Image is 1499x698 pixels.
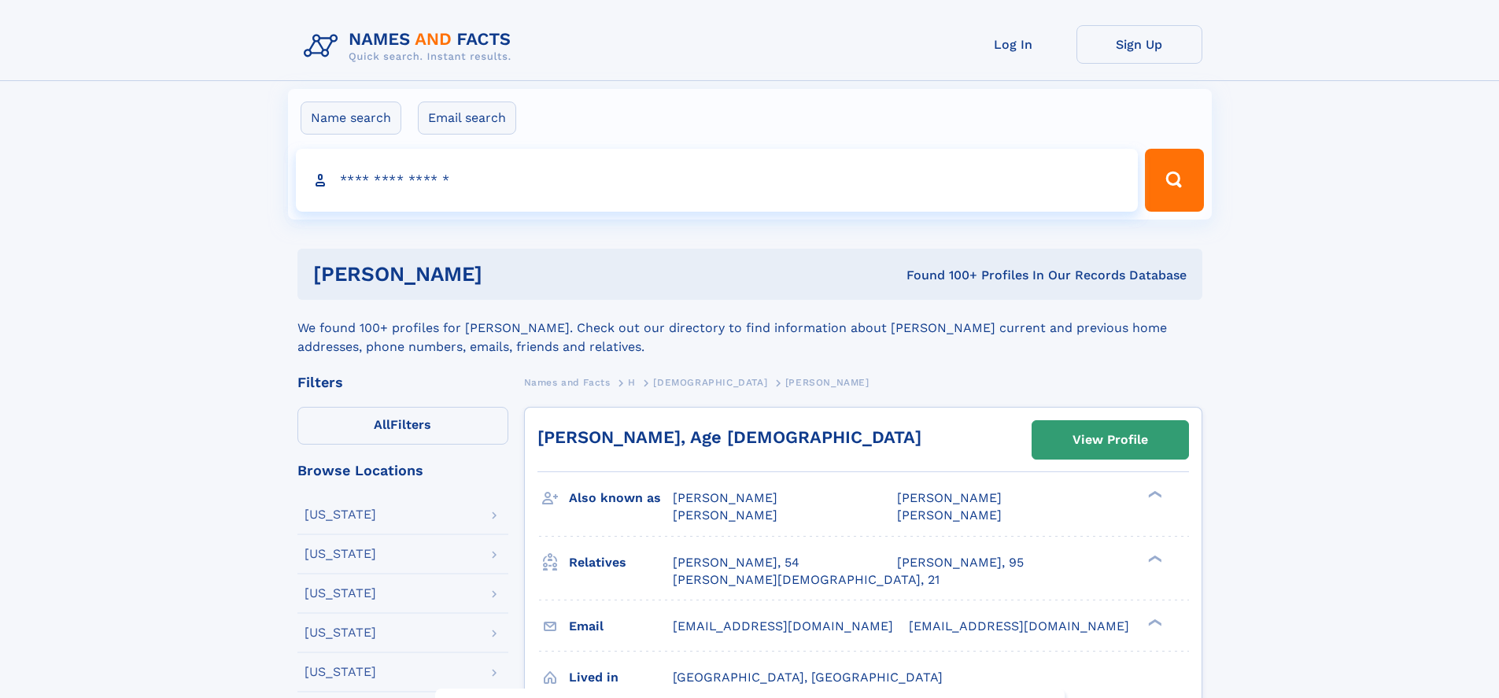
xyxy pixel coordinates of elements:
[653,377,767,388] span: [DEMOGRAPHIC_DATA]
[569,485,673,511] h3: Also known as
[374,417,390,432] span: All
[305,587,376,600] div: [US_STATE]
[569,613,673,640] h3: Email
[628,377,636,388] span: H
[1145,149,1203,212] button: Search Button
[569,664,673,691] h3: Lived in
[301,102,401,135] label: Name search
[1076,25,1202,64] a: Sign Up
[673,571,940,589] a: [PERSON_NAME][DEMOGRAPHIC_DATA], 21
[569,549,673,576] h3: Relatives
[418,102,516,135] label: Email search
[305,626,376,639] div: [US_STATE]
[297,407,508,445] label: Filters
[1144,489,1163,500] div: ❯
[951,25,1076,64] a: Log In
[673,619,893,633] span: [EMAIL_ADDRESS][DOMAIN_NAME]
[897,490,1002,505] span: [PERSON_NAME]
[305,508,376,521] div: [US_STATE]
[897,554,1024,571] a: [PERSON_NAME], 95
[673,508,777,523] span: [PERSON_NAME]
[673,670,943,685] span: [GEOGRAPHIC_DATA], [GEOGRAPHIC_DATA]
[305,548,376,560] div: [US_STATE]
[653,372,767,392] a: [DEMOGRAPHIC_DATA]
[673,490,777,505] span: [PERSON_NAME]
[694,267,1187,284] div: Found 100+ Profiles In Our Records Database
[313,264,695,284] h1: [PERSON_NAME]
[1144,617,1163,627] div: ❯
[909,619,1129,633] span: [EMAIL_ADDRESS][DOMAIN_NAME]
[305,666,376,678] div: [US_STATE]
[628,372,636,392] a: H
[524,372,611,392] a: Names and Facts
[297,375,508,390] div: Filters
[1144,553,1163,563] div: ❯
[296,149,1139,212] input: search input
[785,377,869,388] span: [PERSON_NAME]
[1032,421,1188,459] a: View Profile
[297,25,524,68] img: Logo Names and Facts
[297,463,508,478] div: Browse Locations
[1073,422,1148,458] div: View Profile
[673,554,799,571] a: [PERSON_NAME], 54
[897,508,1002,523] span: [PERSON_NAME]
[297,300,1202,356] div: We found 100+ profiles for [PERSON_NAME]. Check out our directory to find information about [PERS...
[537,427,921,447] a: [PERSON_NAME], Age [DEMOGRAPHIC_DATA]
